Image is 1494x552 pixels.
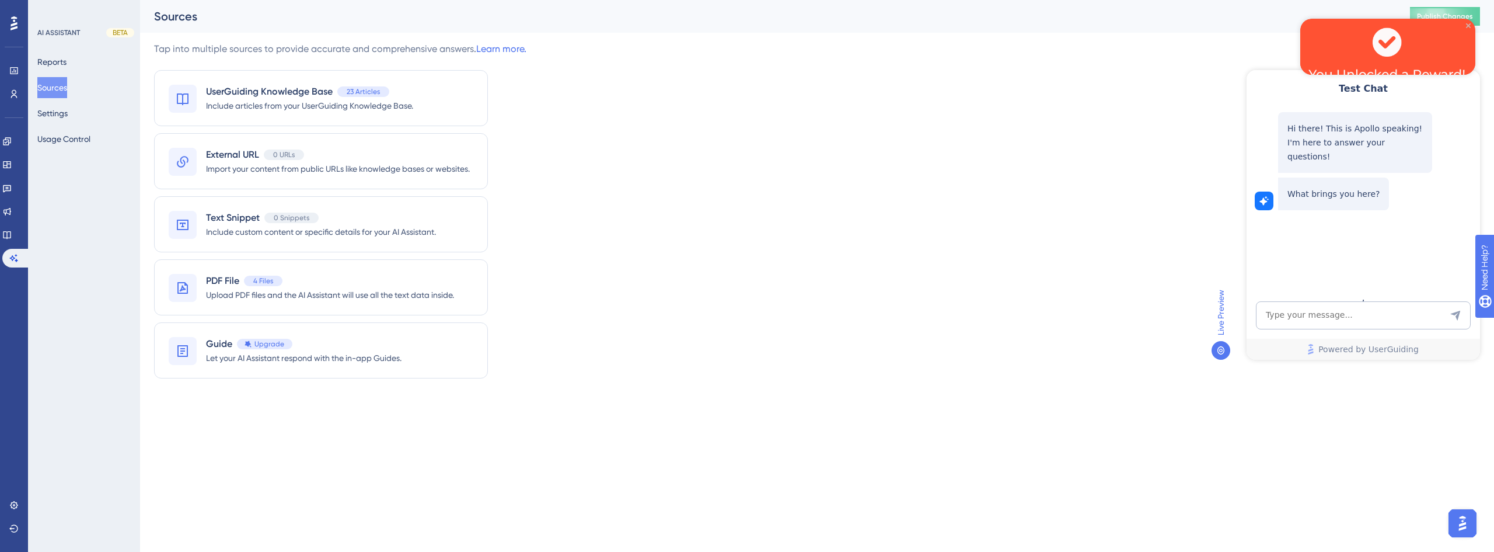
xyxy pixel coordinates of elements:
[37,28,80,37] div: AI ASSISTANT
[1410,7,1480,26] button: Publish Changes
[154,42,526,56] div: Tap into multiple sources to provide accurate and comprehensive answers.
[206,225,436,239] span: Include custom content or specific details for your AI Assistant.
[476,43,526,54] a: Learn more.
[274,213,309,223] span: 0 Snippets
[206,288,454,302] span: Upload PDF files and the AI Assistant will use all the text data inside.
[206,162,470,176] span: Import your content from public URLs like knowledge bases or websites.
[206,148,259,162] span: External URL
[347,87,380,96] span: 23 Articles
[206,274,239,288] span: PDF File
[27,3,73,17] span: Need Help?
[1214,290,1228,335] span: Live Preview
[206,99,413,113] span: Include articles from your UserGuiding Knowledge Base.
[253,276,273,286] span: 4 Files
[206,85,333,99] span: UserGuiding Knowledge Base
[37,77,67,98] button: Sources
[254,339,284,349] span: Upgrade
[37,51,67,72] button: Reports
[1417,12,1473,21] span: Publish Changes
[206,351,402,365] span: Let your AI Assistant respond with the in-app Guides.
[154,8,1381,25] div: Sources
[206,211,260,225] span: Text Snippet
[166,5,170,9] div: Close Preview
[106,28,134,37] div: BETA
[37,103,68,124] button: Settings
[273,150,295,159] span: 0 URLs
[37,129,90,150] button: Usage Control
[1445,506,1480,541] iframe: UserGuiding AI Assistant Launcher
[1247,70,1480,360] iframe: UserGuiding AI Assistant
[206,337,232,351] span: Guide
